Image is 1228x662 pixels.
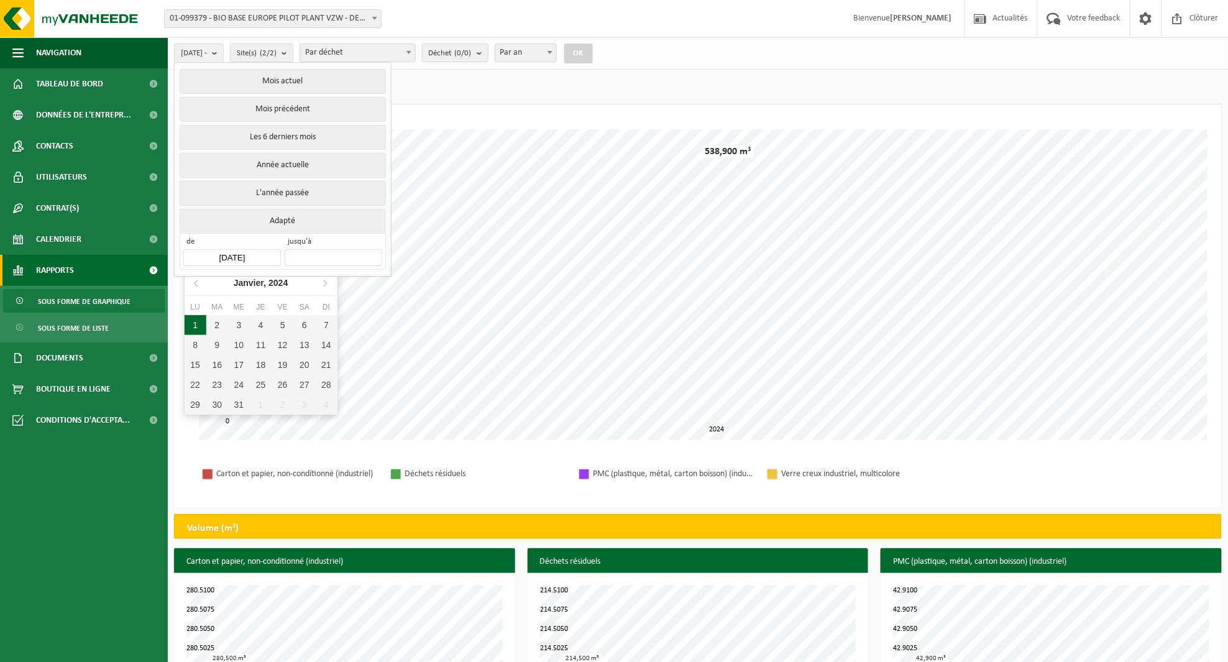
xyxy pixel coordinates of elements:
[175,515,251,542] h2: Volume (m³)
[300,44,415,62] span: Par déchet
[455,49,472,57] count: (0/0)
[285,237,382,249] span: jusqu'à
[260,49,277,57] count: (2/2)
[272,395,293,415] div: 2
[268,278,288,287] i: 2024
[206,395,228,415] div: 30
[36,405,130,436] span: Conditions d'accepta...
[185,395,206,415] div: 29
[228,375,250,395] div: 24
[36,131,73,162] span: Contacts
[180,97,385,122] button: Mois précédent
[38,290,131,313] span: Sous forme de graphique
[272,315,293,335] div: 5
[228,301,250,313] div: Me
[564,44,593,63] button: OK
[180,125,385,150] button: Les 6 derniers mois
[250,301,272,313] div: Je
[206,315,228,335] div: 2
[228,355,250,375] div: 17
[702,145,754,158] div: 538,900 m³
[36,374,111,405] span: Boutique en ligne
[237,44,277,63] span: Site(s)
[183,237,280,249] span: de
[3,289,165,313] a: Sous forme de graphique
[890,14,952,23] strong: [PERSON_NAME]
[181,44,207,63] span: [DATE] -
[293,395,315,415] div: 3
[272,375,293,395] div: 26
[593,466,754,482] div: PMC (plastique, métal, carton boisson) (industriel)
[293,355,315,375] div: 20
[528,548,869,576] h3: Déchets résiduels
[272,355,293,375] div: 19
[250,355,272,375] div: 18
[272,335,293,355] div: 12
[495,44,556,62] span: Par an
[315,315,337,335] div: 7
[206,355,228,375] div: 16
[293,315,315,335] div: 6
[185,355,206,375] div: 15
[272,301,293,313] div: Ve
[293,375,315,395] div: 27
[38,316,109,340] span: Sous forme de liste
[293,301,315,313] div: Sa
[185,375,206,395] div: 22
[164,9,382,28] span: 01-099379 - BIO BASE EUROPE PILOT PLANT VZW - DESTELDONK
[36,193,79,224] span: Contrat(s)
[315,355,337,375] div: 21
[36,37,81,68] span: Navigation
[36,162,87,193] span: Utilisateurs
[180,69,385,94] button: Mois actuel
[180,209,385,233] button: Adapté
[229,273,293,293] div: Janvier,
[180,153,385,178] button: Année actuelle
[206,375,228,395] div: 23
[422,44,488,62] button: Déchet(0/0)
[185,315,206,335] div: 1
[36,255,74,286] span: Rapports
[165,10,381,27] span: 01-099379 - BIO BASE EUROPE PILOT PLANT VZW - DESTELDONK
[250,315,272,335] div: 4
[185,301,206,313] div: Lu
[315,335,337,355] div: 14
[405,466,566,482] div: Déchets résiduels
[250,335,272,355] div: 11
[36,99,131,131] span: Données de l'entrepr...
[228,395,250,415] div: 31
[429,44,472,63] span: Déchet
[250,395,272,415] div: 1
[228,335,250,355] div: 10
[36,342,83,374] span: Documents
[216,466,378,482] div: Carton et papier, non-conditionné (industriel)
[781,466,943,482] div: Verre creux industriel, multicolore
[315,395,337,415] div: 4
[36,68,103,99] span: Tableau de bord
[185,335,206,355] div: 8
[206,335,228,355] div: 9
[230,44,293,62] button: Site(s)(2/2)
[250,375,272,395] div: 25
[293,335,315,355] div: 13
[180,181,385,206] button: L'année passée
[300,44,416,62] span: Par déchet
[174,548,515,576] h3: Carton et papier, non-conditionné (industriel)
[881,548,1222,576] h3: PMC (plastique, métal, carton boisson) (industriel)
[228,315,250,335] div: 3
[174,44,224,62] button: [DATE] -
[495,44,557,62] span: Par an
[315,375,337,395] div: 28
[206,301,228,313] div: Ma
[36,224,81,255] span: Calendrier
[315,301,337,313] div: Di
[3,316,165,339] a: Sous forme de liste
